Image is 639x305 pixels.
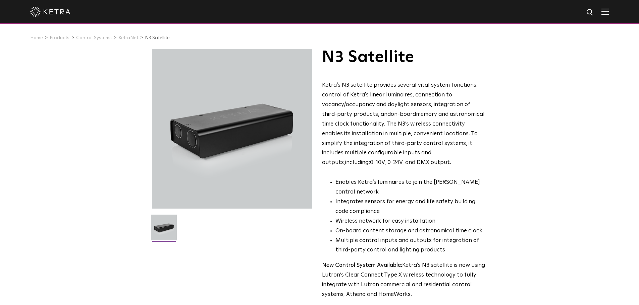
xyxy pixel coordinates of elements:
a: KetraNet [118,35,138,40]
h1: N3 Satellite [322,49,485,66]
a: Home [30,35,43,40]
p: Ketra’s N3 satellite provides several vital system functions: control of Ketra's linear luminaire... [322,81,485,168]
li: On-board content storage and astronomical time clock [335,226,485,236]
li: Integrates sensors for energy and life safety building code compliance [335,197,485,217]
img: N3-Controller-2021-Web-Square [151,215,177,245]
li: Multiple control inputs and outputs for integration of third-party control and lighting products [335,236,485,255]
a: Products [50,35,69,40]
img: ketra-logo-2019-white [30,7,70,17]
p: Ketra’s N3 satellite is now using Lutron’s Clear Connect Type X wireless technology to fully inte... [322,261,485,300]
strong: New Control System Available: [322,262,402,268]
g: on-board [391,111,416,117]
img: Hamburger%20Nav.svg [601,8,609,15]
a: N3 Satellite [145,35,170,40]
li: Enables Ketra’s luminaires to join the [PERSON_NAME] control network [335,178,485,197]
img: search icon [586,8,594,17]
g: including: [345,160,370,165]
li: Wireless network for easy installation [335,217,485,226]
a: Control Systems [76,35,112,40]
